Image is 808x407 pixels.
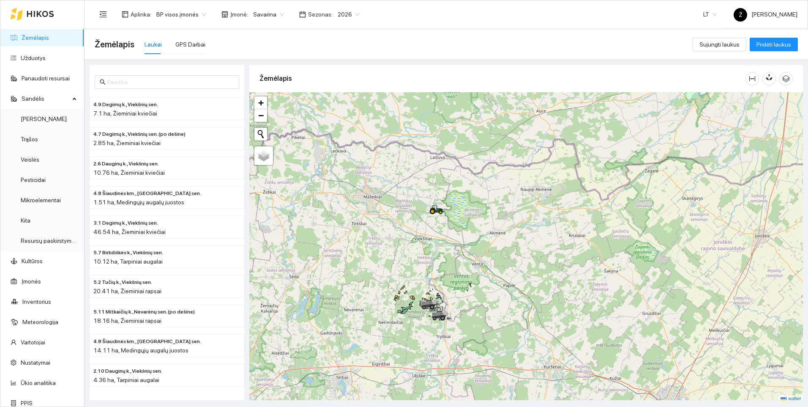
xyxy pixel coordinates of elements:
span: search [100,79,106,85]
span: 14.11 ha, Medingųjų augalų juostos [93,347,188,354]
span: 5.2 Tučių k., Viekšnių sen. [93,278,152,286]
button: Pridėti laukus [750,38,798,51]
span: layout [122,11,128,18]
span: 4.7 Degimų k., Viekšnių sen. (po dešine) [93,130,186,138]
span: Sezonas : [308,10,333,19]
a: Nustatymai [21,359,50,366]
span: Žemėlapis [95,38,134,51]
a: Žemėlapis [22,34,49,41]
input: Paieška [107,77,234,87]
span: menu-fold [99,11,107,18]
a: Zoom in [254,96,267,109]
a: Pridėti laukus [750,41,798,48]
a: Panaudoti resursai [22,75,70,82]
span: Sujungti laukus [699,40,740,49]
span: 10.12 ha, Tarpiniai augalai [93,258,163,265]
span: Pridėti laukus [756,40,791,49]
button: menu-fold [95,6,112,23]
a: Kultūros [22,258,43,264]
span: 10.76 ha, Žieminiai kviečiai [93,169,165,176]
a: Trąšos [21,136,38,143]
span: 4.9 Degimų k., Viekšnių sen. [93,101,158,109]
span: 2.6 Dauginų k., Viekšnių sen. [93,160,159,168]
span: 4.36 ha, Tarpiniai augalai [93,377,159,383]
span: Savarina [253,8,284,21]
a: Veislės [21,156,39,163]
a: PPIS [21,400,33,407]
span: shop [221,11,228,18]
span: 3.1 Degimų k., Viekšnių sen. [93,219,158,227]
a: Ūkio analitika [21,379,56,386]
span: 20.41 ha, Žieminiai rapsai [93,288,161,294]
a: Įmonės [22,278,41,285]
span: calendar [299,11,306,18]
span: + [258,97,264,108]
a: Kita [21,217,30,224]
a: [PERSON_NAME] [21,115,67,122]
button: Initiate a new search [254,128,267,140]
span: 2026 [338,8,360,21]
a: Vartotojai [21,339,45,346]
span: 2.85 ha, Žieminiai kviečiai [93,140,161,146]
a: Užduotys [21,55,46,61]
a: Zoom out [254,109,267,122]
span: 5.7 Birbiliškės k., Viekšnių sen. [93,249,163,257]
span: 46.54 ha, Žieminiai kviečiai [93,228,166,235]
a: Mikroelementai [21,197,61,203]
span: 7.1 ha, Žieminiai kviečiai [93,110,157,117]
span: Aplinka : [131,10,151,19]
span: Sandėlis [22,90,70,107]
a: Meteorologija [22,319,58,325]
span: 1.51 ha, Medingųjų augalų juostos [93,199,184,206]
a: Layers [254,146,273,165]
span: 2.10 Dauginų k., Viekšnių sen. [93,367,162,375]
span: column-width [746,75,759,82]
div: GPS Darbai [175,40,205,49]
span: 4.8 Šiaudinės km., Papilės sen. [93,190,201,198]
span: 18.16 ha, Žieminiai rapsai [93,317,161,324]
span: Įmonė : [230,10,248,19]
a: Pesticidai [21,176,46,183]
a: Sujungti laukus [693,41,746,48]
div: Laukai [145,40,162,49]
span: Ž [739,8,742,22]
span: LT [703,8,717,21]
span: BP visos įmonės [156,8,206,21]
a: Leaflet [781,396,801,402]
span: − [258,110,264,121]
div: Žemėlapis [259,66,745,91]
span: 4.8 Šiaudinės km., Papilės sen. [93,338,201,346]
button: Sujungti laukus [693,38,746,51]
span: 5.11 Mitkaičių k., Nevarėnų sen. (po dešine) [93,308,195,316]
button: column-width [745,72,759,85]
span: [PERSON_NAME] [734,11,797,18]
a: Resursų paskirstymas [21,237,78,244]
a: Inventorius [22,298,51,305]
